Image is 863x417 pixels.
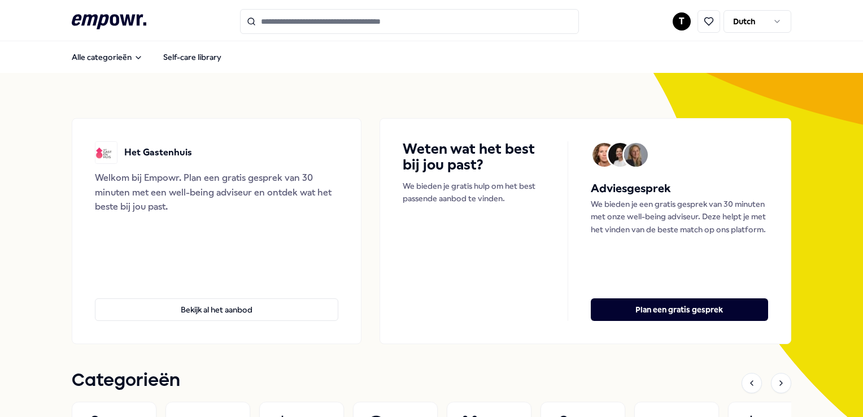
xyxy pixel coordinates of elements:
[95,171,338,214] div: Welkom bij Empowr. Plan een gratis gesprek van 30 minuten met een well-being adviseur en ontdek w...
[95,298,338,321] button: Bekijk al het aanbod
[624,143,648,167] img: Avatar
[403,180,544,205] p: We bieden je gratis hulp om het best passende aanbod te vinden.
[72,367,180,395] h1: Categorieën
[63,46,152,68] button: Alle categorieën
[403,141,544,173] h4: Weten wat het best bij jou past?
[608,143,632,167] img: Avatar
[240,9,579,34] input: Search for products, categories or subcategories
[154,46,230,68] a: Self-care library
[591,180,768,198] h5: Adviesgesprek
[124,145,192,160] p: Het Gastenhuis
[673,12,691,31] button: T
[591,298,768,321] button: Plan een gratis gesprek
[63,46,230,68] nav: Main
[592,143,616,167] img: Avatar
[95,141,117,164] img: Het Gastenhuis
[95,280,338,321] a: Bekijk al het aanbod
[591,198,768,236] p: We bieden je een gratis gesprek van 30 minuten met onze well-being adviseur. Deze helpt je met he...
